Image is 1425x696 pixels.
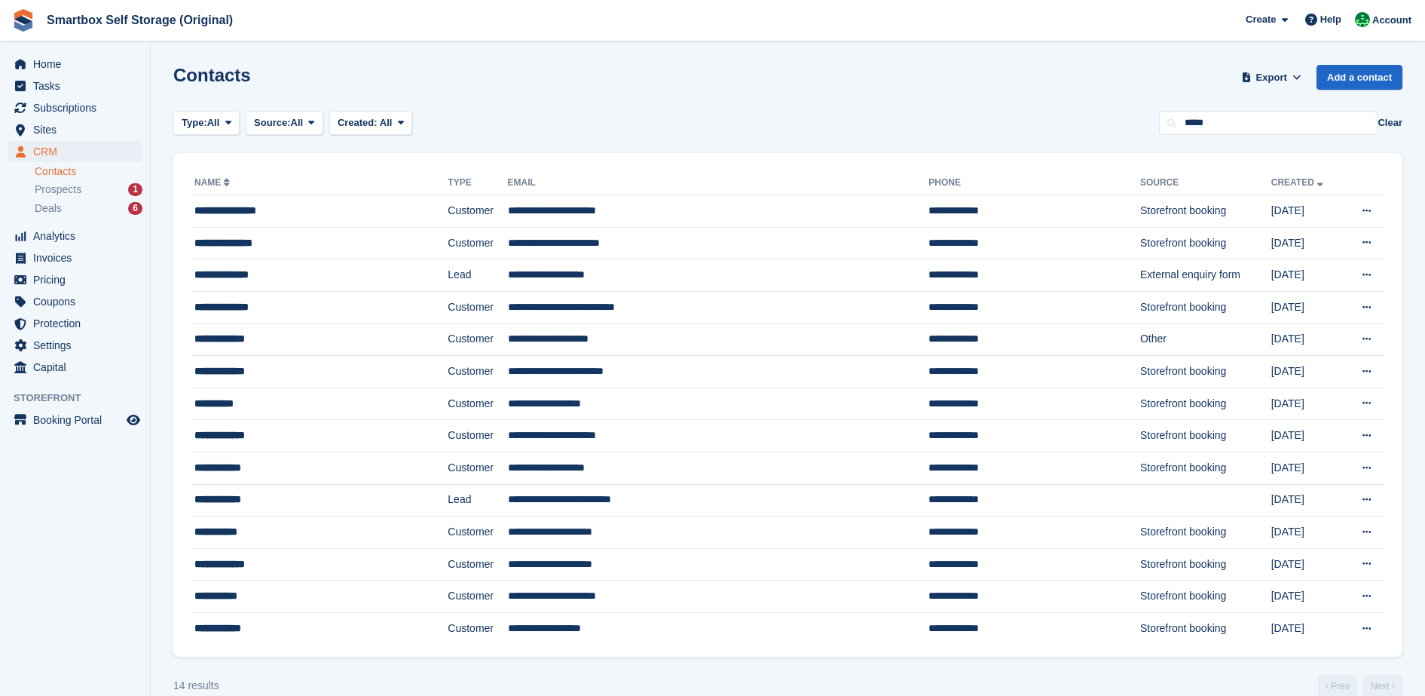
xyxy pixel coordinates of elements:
a: menu [8,409,142,431]
div: 1 [128,183,142,196]
th: Email [508,171,929,195]
a: Smartbox Self Storage (Original) [41,8,239,32]
span: Analytics [33,225,124,247]
td: [DATE] [1271,484,1344,517]
span: Booking Portal [33,409,124,431]
span: Created: [338,117,378,128]
a: menu [8,119,142,140]
button: Export [1238,65,1304,90]
td: Customer [448,581,507,613]
h1: Contacts [173,65,251,85]
span: All [207,115,220,130]
td: [DATE] [1271,356,1344,388]
th: Phone [928,171,1140,195]
td: [DATE] [1271,259,1344,292]
a: menu [8,335,142,356]
span: Help [1320,12,1341,27]
td: [DATE] [1271,420,1344,452]
td: Customer [448,517,507,549]
span: Coupons [33,291,124,312]
td: [DATE] [1271,548,1344,581]
td: Lead [448,484,507,517]
td: Storefront booking [1140,227,1271,259]
a: Deals 6 [35,201,142,216]
td: Storefront booking [1140,356,1271,388]
td: Customer [448,388,507,420]
td: Lead [448,259,507,292]
span: All [291,115,304,130]
span: Export [1256,70,1287,85]
td: Storefront booking [1140,452,1271,484]
a: Created [1271,177,1326,188]
a: menu [8,357,142,378]
td: Customer [448,195,507,228]
td: Storefront booking [1140,517,1271,549]
img: stora-icon-8386f47178a22dfd0bd8f6a31ec36ba5ce8667c1dd55bd0f319d3a0aa187defe.svg [12,9,35,32]
a: Add a contact [1316,65,1402,90]
td: Customer [448,291,507,323]
td: [DATE] [1271,388,1344,420]
a: Contacts [35,164,142,179]
th: Type [448,171,507,195]
td: Storefront booking [1140,291,1271,323]
td: [DATE] [1271,612,1344,644]
img: Kayleigh Devlin [1355,12,1370,27]
a: menu [8,141,142,162]
td: Customer [448,227,507,259]
td: Customer [448,548,507,581]
td: [DATE] [1271,195,1344,228]
a: menu [8,97,142,118]
td: Storefront booking [1140,195,1271,228]
div: 14 results [173,678,219,694]
button: Created: All [329,111,412,136]
button: Clear [1378,115,1402,130]
span: All [380,117,393,128]
td: Customer [448,612,507,644]
span: Settings [33,335,124,356]
td: Customer [448,356,507,388]
td: Storefront booking [1140,581,1271,613]
td: [DATE] [1271,323,1344,356]
span: Invoices [33,247,124,268]
a: menu [8,313,142,334]
td: Storefront booking [1140,612,1271,644]
span: Storefront [14,391,150,406]
span: Sites [33,119,124,140]
a: menu [8,291,142,312]
button: Type: All [173,111,240,136]
span: Type: [182,115,207,130]
span: Deals [35,201,62,216]
span: Source: [254,115,290,130]
td: Customer [448,452,507,484]
span: Account [1372,13,1411,28]
td: Storefront booking [1140,388,1271,420]
span: Subscriptions [33,97,124,118]
span: Create [1246,12,1276,27]
td: [DATE] [1271,517,1344,549]
th: Source [1140,171,1271,195]
a: menu [8,54,142,75]
td: Storefront booking [1140,420,1271,452]
td: Customer [448,420,507,452]
td: [DATE] [1271,581,1344,613]
span: Protection [33,313,124,334]
span: Capital [33,357,124,378]
a: Preview store [124,411,142,429]
td: Customer [448,323,507,356]
td: [DATE] [1271,227,1344,259]
a: menu [8,225,142,247]
a: Prospects 1 [35,182,142,198]
a: menu [8,269,142,290]
span: CRM [33,141,124,162]
td: Other [1140,323,1271,356]
span: Tasks [33,75,124,97]
a: menu [8,75,142,97]
div: 6 [128,202,142,215]
span: Prospects [35,182,81,197]
button: Source: All [246,111,323,136]
td: [DATE] [1271,452,1344,484]
td: Storefront booking [1140,548,1271,581]
a: Name [194,177,233,188]
td: External enquiry form [1140,259,1271,292]
td: [DATE] [1271,291,1344,323]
